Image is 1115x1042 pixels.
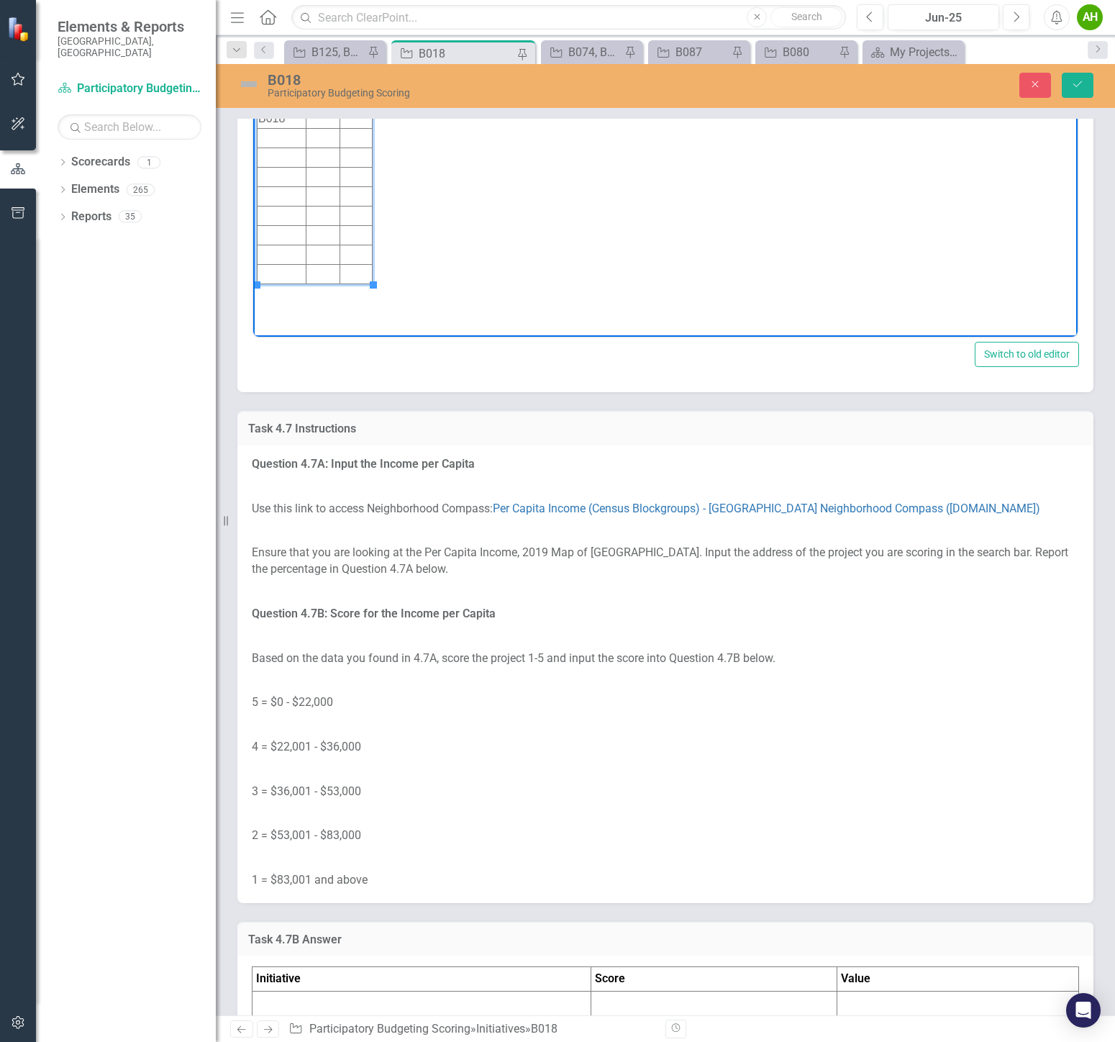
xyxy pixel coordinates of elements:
[119,211,142,223] div: 35
[268,72,711,88] div: B018
[268,88,711,99] div: Participatory Budgeting Scoring
[770,7,842,27] button: Search
[88,7,118,19] strong: Value
[54,7,86,19] strong: Score
[253,86,1078,337] iframe: Rich Text Area
[71,209,111,225] a: Reports
[248,422,1083,435] h3: Task 4.7 Instructions
[893,9,994,27] div: Jun-25
[476,1022,525,1036] a: Initiatives
[252,692,1079,714] p: 5 = $0 - $22,000
[759,43,835,61] a: B080
[252,542,1079,581] p: Ensure that you are looking at the Per Capita Income, 2019 Map of [GEOGRAPHIC_DATA]. Input the ad...
[4,24,53,43] td: B018
[311,43,364,61] div: B125, B126
[866,43,960,61] a: My Projects: Parks & Recreation
[493,502,1040,515] a: Per Capita Income (Census Blockgroups) - [GEOGRAPHIC_DATA] Neighborhood Compass ([DOMAIN_NAME])
[58,35,201,59] small: [GEOGRAPHIC_DATA], [GEOGRAPHIC_DATA]
[6,15,33,42] img: ClearPoint Strategy
[252,781,1079,803] p: 3 = $36,001 - $53,000
[53,24,86,43] td: 4
[888,4,999,30] button: Jun-25
[595,971,625,985] strong: Score
[291,5,846,30] input: Search ClearPoint...
[5,7,52,19] strong: Initiative
[71,181,119,198] a: Elements
[252,457,475,471] strong: Question 4.7A: Input the Income per Capita
[1077,4,1103,30] button: AH
[71,154,130,171] a: Scorecards
[783,43,835,61] div: B080
[419,45,514,63] div: B018
[248,933,1083,946] h3: Task 4.7B Answer
[256,971,301,985] strong: Initiative
[288,1021,655,1038] div: » »
[87,24,122,43] td: 29.3%
[252,648,1079,670] p: Based on the data you found in 4.7A, score the project 1-5 and input the score into Question 4.7B...
[309,1022,470,1036] a: Participatory Budgeting Scoring
[890,43,960,61] div: My Projects: Parks & Recreation
[58,18,201,35] span: Elements & Reports
[568,43,621,61] div: B074, B109
[975,342,1079,367] button: Switch to old editor
[252,607,496,620] strong: Question 4.7B: Score for the Income per Capita
[237,73,260,96] img: Not Defined
[675,43,728,61] div: B087
[58,81,201,97] a: Participatory Budgeting Scoring
[252,498,1079,520] p: Use this link to access Neighborhood Compass:
[841,971,870,985] strong: Value
[252,869,1079,889] p: 1 = $83,001 and above
[652,43,728,61] a: B087
[545,43,621,61] a: B074, B109
[288,43,364,61] a: B125, B126
[1066,993,1101,1028] div: Open Intercom Messenger
[252,825,1079,847] p: 2 = $53,001 - $83,000
[791,11,822,22] span: Search
[58,114,201,140] input: Search Below...
[531,1022,557,1036] div: B018
[137,156,160,168] div: 1
[127,184,155,196] div: 265
[252,736,1079,758] p: 4 = $22,001 - $36,000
